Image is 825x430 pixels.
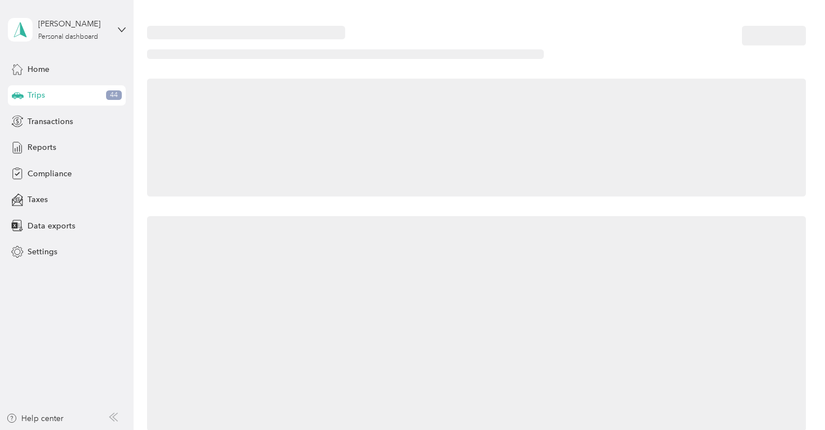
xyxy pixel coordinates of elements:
[27,246,57,258] span: Settings
[27,168,72,180] span: Compliance
[27,141,56,153] span: Reports
[27,220,75,232] span: Data exports
[762,367,825,430] iframe: Everlance-gr Chat Button Frame
[27,116,73,127] span: Transactions
[38,34,98,40] div: Personal dashboard
[27,63,49,75] span: Home
[6,413,63,424] button: Help center
[38,18,108,30] div: [PERSON_NAME]
[27,194,48,205] span: Taxes
[106,90,122,100] span: 44
[27,89,45,101] span: Trips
